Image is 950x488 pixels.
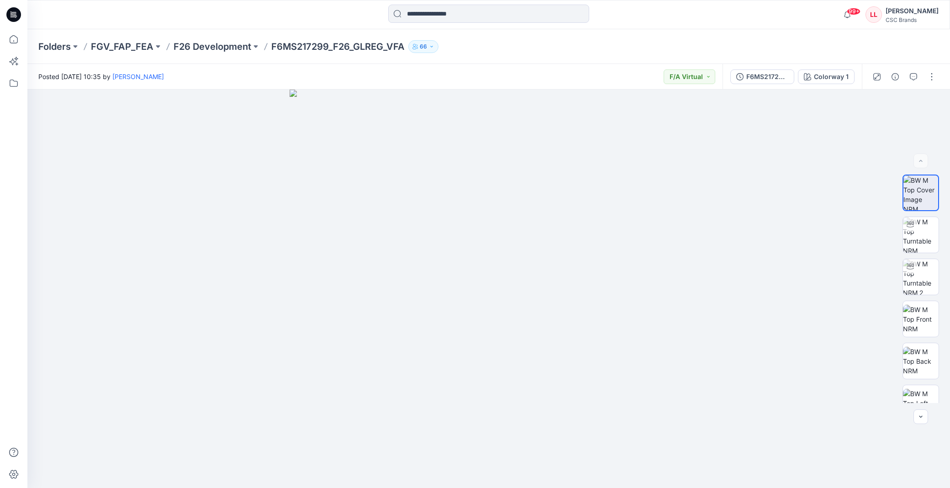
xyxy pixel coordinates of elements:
[408,40,438,53] button: 66
[814,72,849,82] div: Colorway 1
[903,389,939,418] img: BW M Top Left NRM
[903,217,939,253] img: BW M Top Turntable NRM
[730,69,794,84] button: F6MS217299_F26_GLREG_VFA
[271,40,405,53] p: F6MS217299_F26_GLREG_VFA
[798,69,855,84] button: Colorway 1
[903,175,938,210] img: BW M Top Cover Image NRM
[847,8,860,15] span: 99+
[38,40,71,53] a: Folders
[886,5,939,16] div: [PERSON_NAME]
[866,6,882,23] div: LL
[903,305,939,334] img: BW M Top Front NRM
[38,72,164,81] span: Posted [DATE] 10:35 by
[886,16,939,23] div: CSC Brands
[420,42,427,52] p: 66
[903,259,939,295] img: BW M Top Turntable NRM 2
[174,40,251,53] a: F26 Development
[888,69,902,84] button: Details
[903,347,939,376] img: BW M Top Back NRM
[112,73,164,80] a: [PERSON_NAME]
[91,40,153,53] a: FGV_FAP_FEA
[746,72,788,82] div: F6MS217299_F26_GLREG_VFA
